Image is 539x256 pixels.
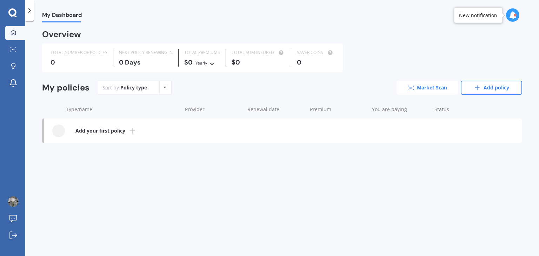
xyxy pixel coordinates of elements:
div: TOTAL PREMIUMS [184,49,220,56]
div: $0 [184,59,220,67]
div: SAVER COINS [297,49,334,56]
div: 0 [51,59,107,66]
div: Premium [310,106,367,113]
div: You are paying [372,106,429,113]
a: Add policy [461,81,522,95]
div: Status [434,106,487,113]
span: My Dashboard [42,12,82,21]
div: New notification [459,12,497,19]
div: $0 [232,59,285,66]
img: ACg8ocIhAap8_b4WzBZPOFaqikOJtl-VCxJcvnRv7oP0DIBYY72YlUX_jw=s96-c [8,196,19,207]
div: Sort by: [102,84,147,91]
a: Market Scan [397,81,458,95]
div: Renewal date [247,106,304,113]
div: Provider [185,106,242,113]
div: 0 Days [119,59,173,66]
div: Yearly [195,60,207,67]
div: 0 [297,59,334,66]
div: NEXT POLICY RENEWING IN [119,49,173,56]
div: TOTAL NUMBER OF POLICIES [51,49,107,56]
div: TOTAL SUM INSURED [232,49,285,56]
div: My policies [42,83,89,93]
div: Type/name [66,106,179,113]
div: Overview [42,31,81,38]
b: Add your first policy [75,127,125,134]
a: Add your first policy [44,119,522,143]
div: Policy type [120,84,147,91]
